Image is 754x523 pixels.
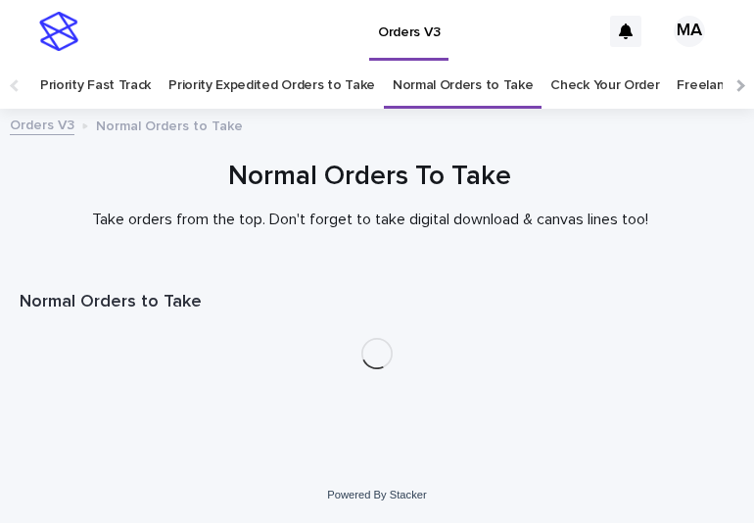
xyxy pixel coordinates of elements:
[327,489,426,500] a: Powered By Stacker
[96,114,243,135] p: Normal Orders to Take
[40,63,151,109] a: Priority Fast Track
[168,63,375,109] a: Priority Expedited Orders to Take
[10,113,74,135] a: Orders V3
[39,12,78,51] img: stacker-logo-s-only.png
[20,211,720,229] p: Take orders from the top. Don't forget to take digital download & canvas lines too!
[674,16,705,47] div: MA
[20,159,720,195] h1: Normal Orders To Take
[550,63,659,109] a: Check Your Order
[393,63,534,109] a: Normal Orders to Take
[20,291,734,314] h1: Normal Orders to Take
